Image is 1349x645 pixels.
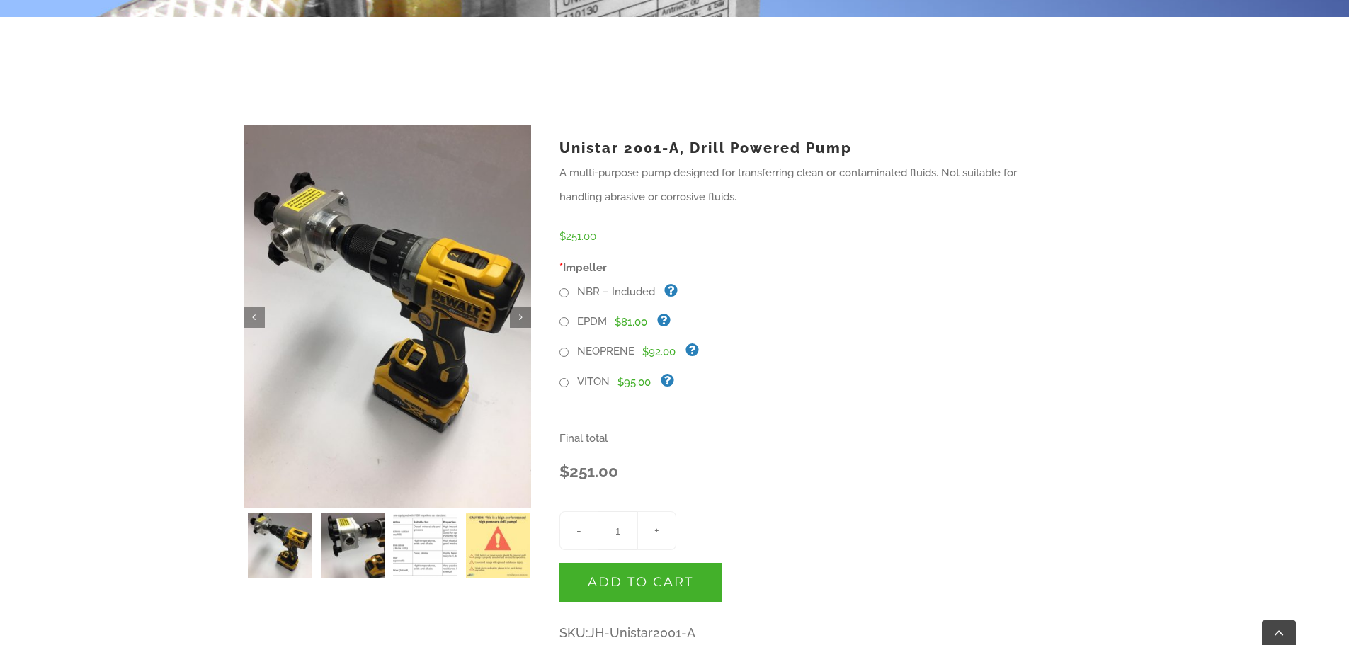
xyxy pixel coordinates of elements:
[559,317,569,326] input: EPDM
[321,513,385,578] img: 03c302_2ecc1cd080c944f6a4e2f0c847b1dfe4_mv2_d_1512_2016_s_2-100x100.jpg
[571,345,634,358] span: NEOPRENE
[559,161,1060,209] p: A multi-purpose pump designed for transferring clean or contaminated fluids. Not suitable for han...
[559,230,566,243] span: $
[588,625,695,640] span: JH-Unistar2001-A
[559,348,569,357] input: NEOPRENE
[617,376,651,389] span: $95.00
[642,346,676,358] span: $92.00
[559,511,598,550] input: -
[559,426,1060,450] dt: Final total
[248,513,312,578] img: 03c302_a25ded2e9eff4833a1b8ff30ba547cb1_mv2_d_1512_2016_s_2-100x100.jpg
[559,288,569,297] input: NBR – Included
[559,230,596,243] bdi: 251.00
[571,375,610,388] span: VITON
[393,513,457,578] img: 03c302_a7feae04218a4fe5aa30e4f55fb8ad4e_mv2-100x100.png
[559,378,569,387] input: VITON
[244,307,265,328] a: 
[466,513,530,578] img: 03c302_b832741159d84e9a8e200e11b3ff0de1_mv2-100x100.jpg
[549,256,1071,280] label: Impeller
[559,563,722,602] button: Add to cart
[559,136,1060,161] h1: Unistar 2001-A, Drill Powered Pump
[637,511,676,550] input: +
[571,285,655,298] span: NBR – Included
[571,315,607,328] span: EPDM
[559,454,618,490] span: $251.00
[598,511,637,550] input: Qty
[615,316,647,329] span: $81.00
[510,307,531,328] a: 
